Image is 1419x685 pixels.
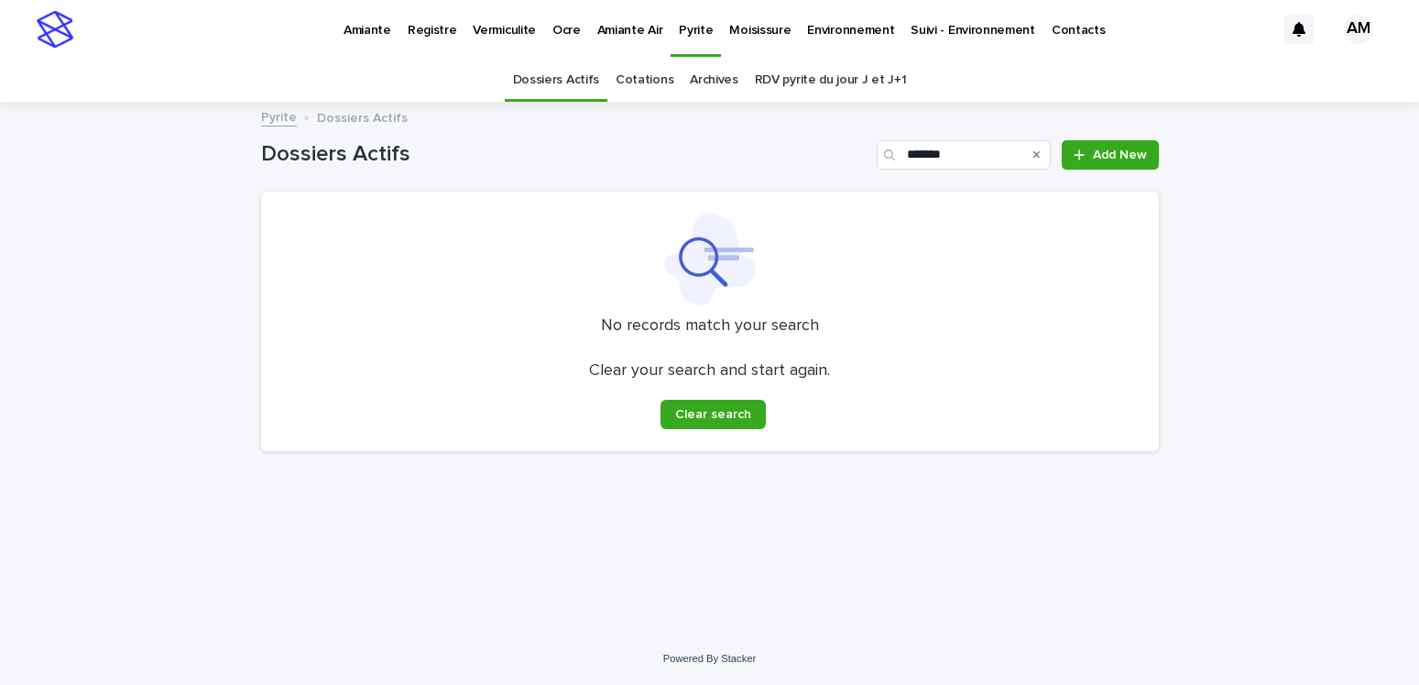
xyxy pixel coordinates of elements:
a: Cotations [616,59,673,102]
span: Clear search [675,408,751,421]
p: Dossiers Actifs [317,106,408,127]
input: Search [877,140,1051,170]
a: Dossiers Actifs [513,59,599,102]
span: Add New [1093,149,1147,161]
a: Archives [690,59,738,102]
p: Clear your search and start again. [589,361,830,381]
div: AM [1344,15,1373,44]
a: Powered By Stacker [663,653,756,664]
h1: Dossiers Actifs [261,141,870,168]
p: No records match your search [283,316,1137,337]
a: RDV pyrite du jour J et J+1 [755,59,907,102]
a: Pyrite [261,105,297,127]
a: Add New [1062,140,1158,170]
button: Clear search [660,400,766,429]
img: stacker-logo-s-only.png [37,11,73,48]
